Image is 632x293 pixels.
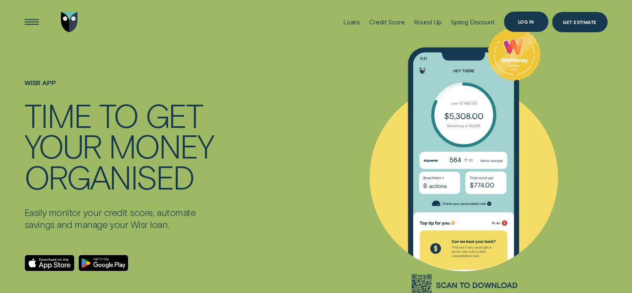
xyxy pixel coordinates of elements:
div: Credit Score [369,18,404,26]
div: Round Up [414,18,442,26]
h1: WISR APP [24,79,216,99]
button: Log in [504,12,548,31]
div: TO [99,99,138,130]
p: Easily monitor your credit score, automate savings and manage your Wisr loan. [24,207,216,231]
div: YOUR [24,130,101,161]
div: MONEY [109,130,213,161]
a: Download on the App Store [24,255,75,271]
div: TIME [24,99,92,130]
h4: TIME TO GET YOUR MONEY ORGANISED [24,99,216,192]
div: ORGANISED [24,161,194,192]
button: Open Menu [22,12,42,32]
div: Spring Discount [451,18,495,26]
div: Loans [343,18,360,26]
a: Android App on Google Play [78,255,128,271]
div: Log in [518,20,534,24]
img: Wisr [61,12,77,32]
div: GET [145,99,202,130]
a: Get Estimate [552,12,608,32]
